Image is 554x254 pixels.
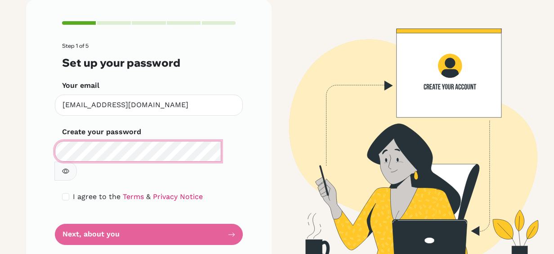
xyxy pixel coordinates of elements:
h3: Set up your password [62,56,236,69]
a: Terms [123,192,144,201]
span: Step 1 of 5 [62,42,89,49]
label: Your email [62,80,99,91]
span: I agree to the [73,192,121,201]
a: Privacy Notice [153,192,203,201]
label: Create your password [62,127,141,137]
input: Insert your email* [55,95,243,116]
span: & [146,192,151,201]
